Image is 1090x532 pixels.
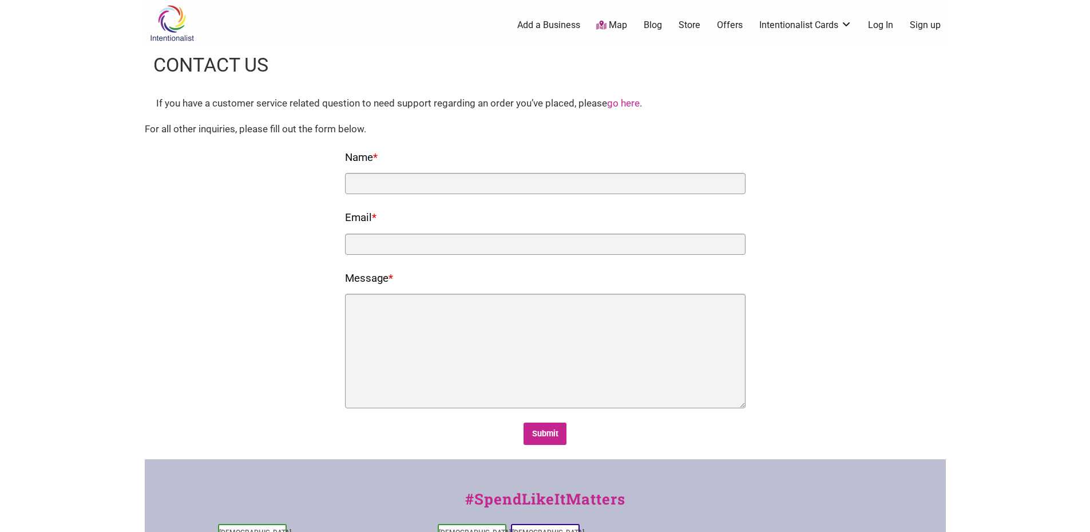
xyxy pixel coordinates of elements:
[717,19,743,31] a: Offers
[517,19,580,31] a: Add a Business
[868,19,893,31] a: Log In
[153,52,268,79] h1: Contact Us
[910,19,941,31] a: Sign up
[345,208,376,228] label: Email
[345,148,378,168] label: Name
[759,19,852,31] a: Intentionalist Cards
[145,5,199,42] img: Intentionalist
[345,269,393,289] label: Message
[679,19,700,31] a: Store
[596,19,627,32] a: Map
[145,122,946,137] div: For all other inquiries, please fill out the form below.
[524,423,566,445] input: Submit
[145,488,946,522] div: #SpendLikeItMatters
[156,96,934,111] div: If you have a customer service related question to need support regarding an order you’ve placed,...
[644,19,662,31] a: Blog
[607,97,640,109] a: go here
